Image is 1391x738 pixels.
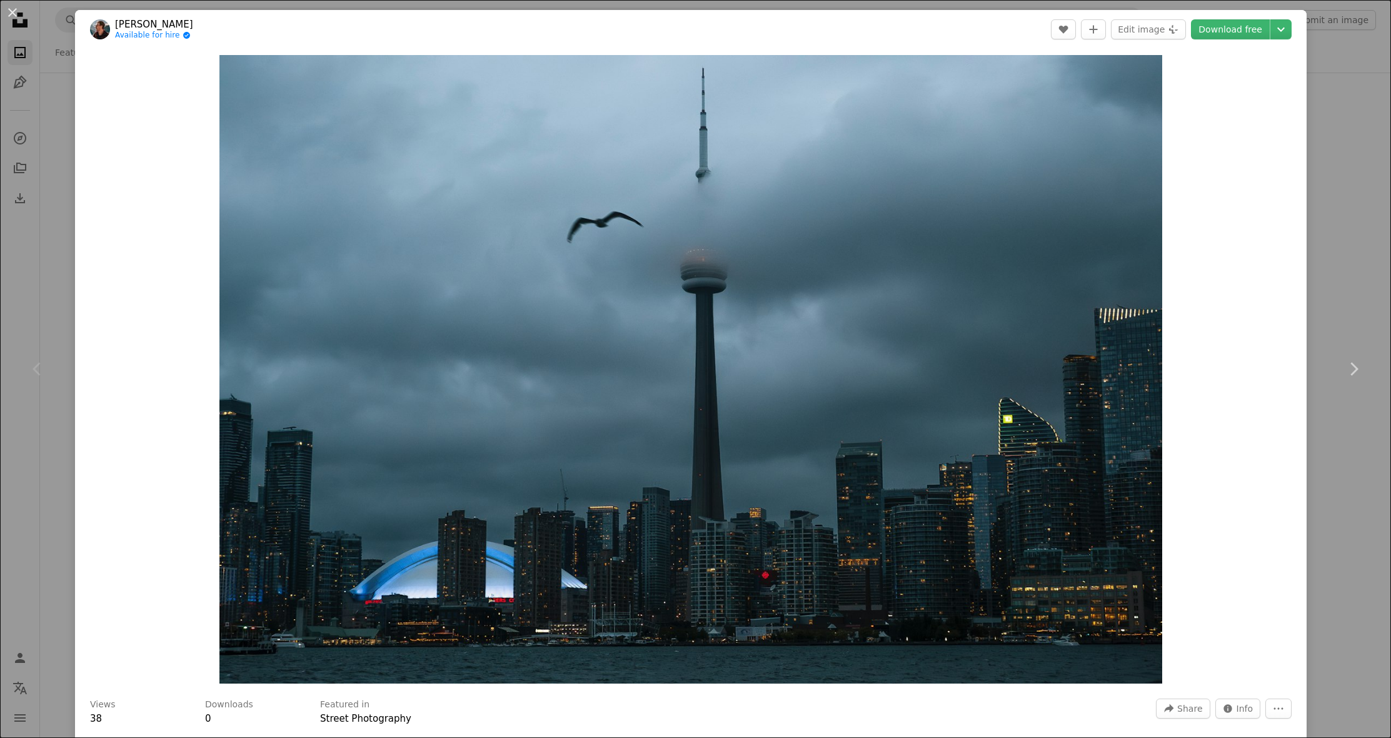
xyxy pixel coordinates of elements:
[205,713,211,724] span: 0
[1316,309,1391,429] a: Next
[115,31,193,41] a: Available for hire
[1265,699,1292,719] button: More Actions
[1237,699,1253,718] span: Info
[90,713,102,724] span: 38
[1051,19,1076,39] button: Like
[1177,699,1202,718] span: Share
[1111,19,1186,39] button: Edit image
[90,699,116,711] h3: Views
[90,19,110,39] img: Go to Douglas Schneiders's profile
[320,713,411,724] a: Street Photography
[219,55,1162,684] img: Toronto skyline with cn tower under cloudy sky
[205,699,253,711] h3: Downloads
[1156,699,1210,719] button: Share this image
[115,18,193,31] a: [PERSON_NAME]
[1081,19,1106,39] button: Add to Collection
[320,699,369,711] h3: Featured in
[1215,699,1261,719] button: Stats about this image
[1270,19,1292,39] button: Choose download size
[219,55,1162,684] button: Zoom in on this image
[1191,19,1270,39] a: Download free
